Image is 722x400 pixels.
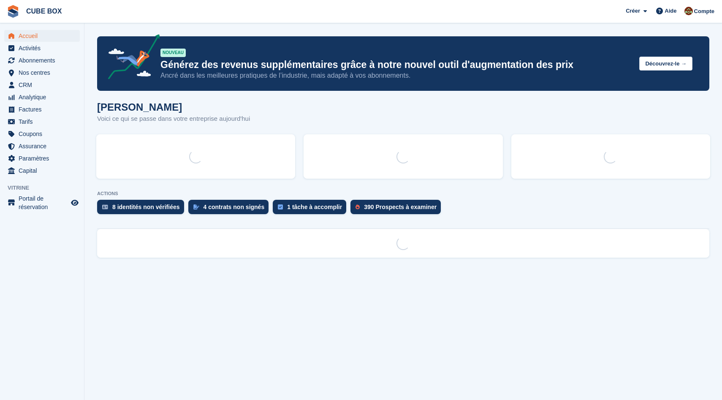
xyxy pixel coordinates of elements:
a: menu [4,91,80,103]
a: menu [4,79,80,91]
a: 1 tâche à accomplir [273,200,350,218]
a: 4 contrats non signés [188,200,273,218]
h1: [PERSON_NAME] [97,101,250,113]
span: Analytique [19,91,69,103]
a: menu [4,103,80,115]
a: menu [4,140,80,152]
span: Activités [19,42,69,54]
img: stora-icon-8386f47178a22dfd0bd8f6a31ec36ba5ce8667c1dd55bd0f319d3a0aa187defe.svg [7,5,19,18]
a: menu [4,116,80,128]
div: 8 identités non vérifiées [112,204,180,210]
span: Tarifs [19,116,69,128]
img: prospect-51fa495bee0391a8d652442698ab0144808aea92771e9ea1ae160a38d050c398.svg [356,204,360,210]
p: Générez des revenus supplémentaires grâce à notre nouvel outil d'augmentation des prix [160,59,632,71]
span: Portail de réservation [19,194,69,211]
span: CRM [19,79,69,91]
span: Aide [665,7,676,15]
a: CUBE BOX [23,4,65,18]
a: menu [4,67,80,79]
img: task-75834270c22a3079a89374b754ae025e5fb1db73e45f91037f5363f120a921f8.svg [278,204,283,210]
img: verify_identity-adf6edd0f0f0b5bbfe63781bf79b02c33cf7c696d77639b501bdc392416b5a36.svg [102,204,108,210]
p: Ancré dans les meilleures pratiques de l’industrie, mais adapté à vos abonnements. [160,71,632,80]
span: Abonnements [19,54,69,66]
img: alex soubira [684,7,693,15]
a: menu [4,165,80,177]
a: menu [4,194,80,211]
span: Coupons [19,128,69,140]
img: contract_signature_icon-13c848040528278c33f63329250d36e43548de30e8caae1d1a13099fd9432cc5.svg [193,204,199,210]
span: Compte [694,7,714,16]
span: Accueil [19,30,69,42]
a: menu [4,42,80,54]
a: menu [4,30,80,42]
span: Créer [626,7,640,15]
a: 8 identités non vérifiées [97,200,188,218]
a: menu [4,128,80,140]
span: Nos centres [19,67,69,79]
span: Capital [19,165,69,177]
p: Voici ce qui se passe dans votre entreprise aujourd'hui [97,114,250,124]
img: price-adjustments-announcement-icon-8257ccfd72463d97f412b2fc003d46551f7dbcb40ab6d574587a9cd5c0d94... [101,34,160,82]
span: Assurance [19,140,69,152]
span: Factures [19,103,69,115]
button: Découvrez-le → [639,57,692,71]
a: 390 Prospects à examiner [350,200,445,218]
div: 1 tâche à accomplir [287,204,342,210]
span: Paramètres [19,152,69,164]
p: ACTIONS [97,191,709,196]
span: Vitrine [8,184,84,192]
div: 390 Prospects à examiner [364,204,437,210]
a: menu [4,54,80,66]
a: menu [4,152,80,164]
a: Boutique d'aperçu [70,198,80,208]
div: NOUVEAU [160,49,186,57]
div: 4 contrats non signés [204,204,265,210]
